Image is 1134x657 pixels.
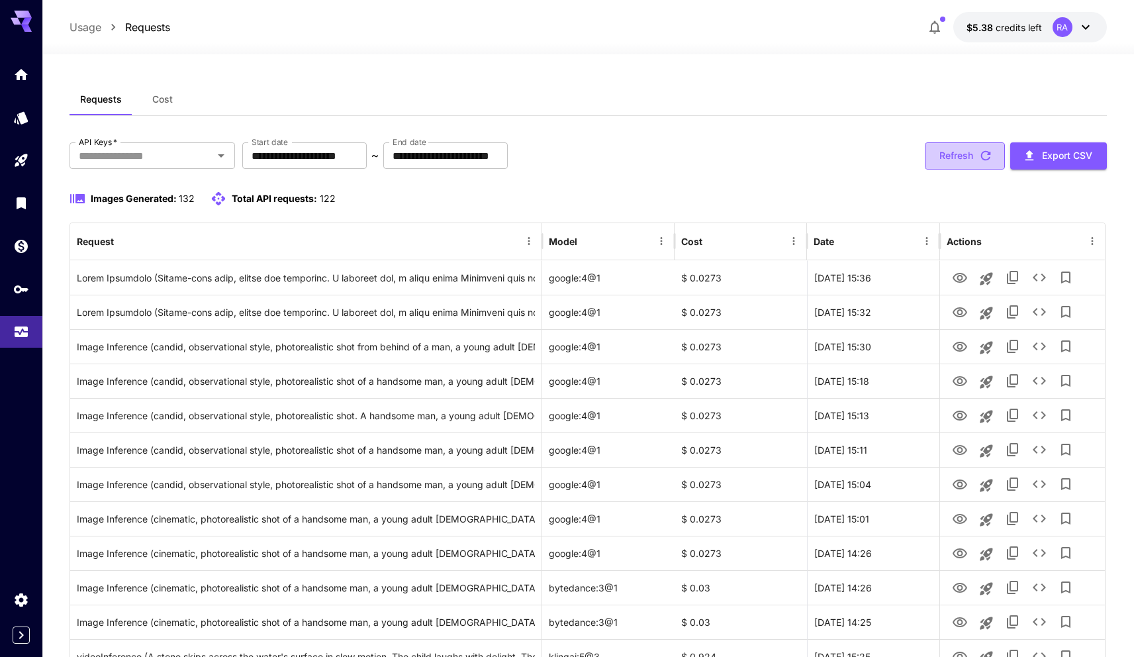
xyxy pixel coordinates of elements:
[212,146,230,165] button: Open
[77,399,535,432] div: Click to copy prompt
[807,260,939,295] div: 01 Sep, 2025 15:36
[1026,471,1053,497] button: See details
[807,467,939,501] div: 01 Sep, 2025 15:04
[947,264,973,291] button: View Image
[79,136,117,148] label: API Keys
[1053,540,1079,566] button: Add to library
[542,432,675,467] div: google:4@1
[13,195,29,211] div: Library
[542,570,675,605] div: bytedance:3@1
[1000,574,1026,601] button: Copy TaskUUID
[252,136,288,148] label: Start date
[371,148,379,164] p: ~
[125,19,170,35] a: Requests
[675,295,807,329] div: $ 0.0273
[973,300,1000,327] button: Launch in playground
[1000,609,1026,635] button: Copy TaskUUID
[77,433,535,467] div: Click to copy prompt
[947,574,973,601] button: View Image
[947,332,973,360] button: View Image
[1053,264,1079,291] button: Add to library
[1000,299,1026,325] button: Copy TaskUUID
[807,432,939,467] div: 01 Sep, 2025 15:11
[947,436,973,463] button: View Image
[1026,299,1053,325] button: See details
[807,398,939,432] div: 01 Sep, 2025 15:13
[1053,505,1079,532] button: Add to library
[973,472,1000,499] button: Launch in playground
[70,19,101,35] a: Usage
[1053,17,1072,37] div: RA
[1026,368,1053,394] button: See details
[13,627,30,644] button: Expand sidebar
[973,334,1000,361] button: Launch in playground
[77,295,535,329] div: Click to copy prompt
[675,605,807,639] div: $ 0.03
[973,369,1000,395] button: Launch in playground
[13,591,29,608] div: Settings
[1000,402,1026,429] button: Copy TaskUUID
[1000,368,1026,394] button: Copy TaskUUID
[80,93,122,105] span: Requests
[947,401,973,429] button: View Image
[704,232,722,250] button: Sort
[652,232,671,250] button: Menu
[579,232,597,250] button: Sort
[542,364,675,398] div: google:4@1
[1000,436,1026,463] button: Copy TaskUUID
[13,281,29,297] div: API Keys
[1010,142,1107,170] button: Export CSV
[13,66,29,83] div: Home
[13,319,29,336] div: Usage
[1053,471,1079,497] button: Add to library
[179,193,195,204] span: 132
[947,470,973,497] button: View Image
[1026,264,1053,291] button: See details
[77,330,535,364] div: Click to copy prompt
[973,541,1000,568] button: Launch in playground
[542,467,675,501] div: google:4@1
[320,193,336,204] span: 122
[996,22,1042,33] span: credits left
[947,367,973,394] button: View Image
[520,232,538,250] button: Menu
[973,266,1000,292] button: Launch in playground
[1000,264,1026,291] button: Copy TaskUUID
[681,236,702,247] div: Cost
[1026,333,1053,360] button: See details
[807,570,939,605] div: 01 Sep, 2025 14:26
[675,467,807,501] div: $ 0.0273
[807,536,939,570] div: 01 Sep, 2025 14:26
[13,109,29,126] div: Models
[232,193,317,204] span: Total API requests:
[1053,574,1079,601] button: Add to library
[1026,540,1053,566] button: See details
[91,193,177,204] span: Images Generated:
[1083,232,1102,250] button: Menu
[542,398,675,432] div: google:4@1
[542,536,675,570] div: google:4@1
[77,236,114,247] div: Request
[835,232,854,250] button: Sort
[1026,402,1053,429] button: See details
[947,608,973,635] button: View Image
[77,502,535,536] div: Click to copy prompt
[675,260,807,295] div: $ 0.0273
[77,605,535,639] div: Click to copy prompt
[675,536,807,570] div: $ 0.0273
[807,329,939,364] div: 01 Sep, 2025 15:30
[947,236,982,247] div: Actions
[973,610,1000,636] button: Launch in playground
[542,605,675,639] div: bytedance:3@1
[675,364,807,398] div: $ 0.0273
[542,329,675,364] div: google:4@1
[973,403,1000,430] button: Launch in playground
[807,295,939,329] div: 01 Sep, 2025 15:32
[675,570,807,605] div: $ 0.03
[1053,609,1079,635] button: Add to library
[953,12,1107,42] button: $5.3766RA
[967,22,996,33] span: $5.38
[1026,609,1053,635] button: See details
